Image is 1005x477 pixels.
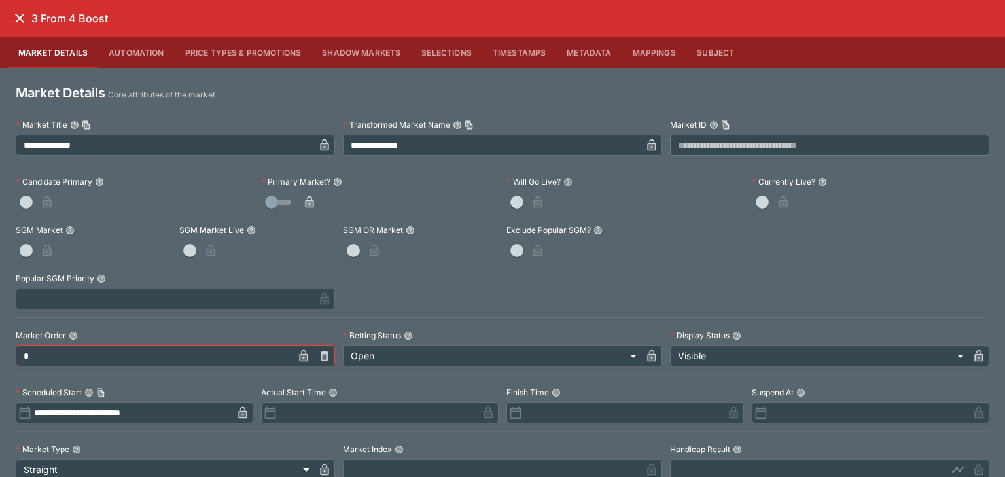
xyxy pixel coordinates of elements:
[343,444,392,455] p: Market Index
[343,224,403,236] p: SGM OR Market
[16,119,67,130] p: Market Title
[622,37,686,68] button: Mappings
[506,387,549,398] p: Finish Time
[482,37,557,68] button: Timestamps
[179,224,244,236] p: SGM Market Live
[72,445,81,454] button: Market Type
[16,273,94,284] p: Popular SGM Priority
[733,445,742,454] button: Handicap Result
[108,88,215,101] p: Core attributes of the market
[796,388,805,397] button: Suspend At
[670,330,730,341] p: Display Status
[16,224,63,236] p: SGM Market
[670,119,707,130] p: Market ID
[16,176,92,187] p: Candidate Primary
[97,274,106,283] button: Popular SGM Priority
[343,330,401,341] p: Betting Status
[465,120,474,130] button: Copy To Clipboard
[328,388,338,397] button: Actual Start Time
[175,37,312,68] button: Price Types & Promotions
[752,176,815,187] p: Currently Live?
[261,387,326,398] p: Actual Start Time
[8,37,98,68] button: Market Details
[69,331,78,340] button: Market Order
[593,226,603,235] button: Exclude Popular SGM?
[709,120,718,130] button: Market IDCopy To Clipboard
[16,387,82,398] p: Scheduled Start
[395,445,404,454] button: Market Index
[16,330,66,341] p: Market Order
[247,226,256,235] button: SGM Market Live
[82,120,91,130] button: Copy To Clipboard
[732,331,741,340] button: Display Status
[333,177,342,186] button: Primary Market?
[95,177,104,186] button: Candidate Primary
[506,224,591,236] p: Exclude Popular SGM?
[404,331,413,340] button: Betting Status
[261,176,330,187] p: Primary Market?
[563,177,573,186] button: Will Go Live?
[406,226,415,235] button: SGM OR Market
[84,388,94,397] button: Scheduled StartCopy To Clipboard
[16,84,105,101] h4: Market Details
[311,37,411,68] button: Shadow Markets
[96,388,105,397] button: Copy To Clipboard
[686,37,745,68] button: Subject
[31,12,108,26] h6: 3 From 4 Boost
[752,387,794,398] p: Suspend At
[343,119,450,130] p: Transformed Market Name
[670,444,730,455] p: Handicap Result
[343,345,641,366] div: Open
[453,120,462,130] button: Transformed Market NameCopy To Clipboard
[98,37,175,68] button: Automation
[70,120,79,130] button: Market TitleCopy To Clipboard
[16,444,69,455] p: Market Type
[552,388,561,397] button: Finish Time
[411,37,482,68] button: Selections
[65,226,75,235] button: SGM Market
[8,7,31,30] button: close
[818,177,827,186] button: Currently Live?
[670,345,968,366] div: Visible
[506,176,561,187] p: Will Go Live?
[556,37,622,68] button: Metadata
[721,120,730,130] button: Copy To Clipboard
